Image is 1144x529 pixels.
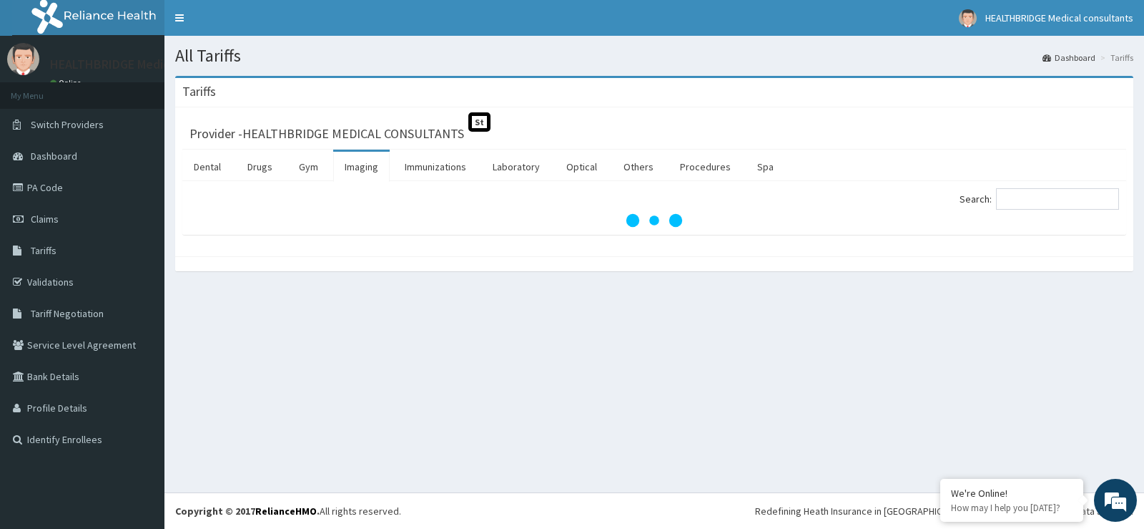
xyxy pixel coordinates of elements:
[255,505,317,518] a: RelianceHMO
[393,152,478,182] a: Immunizations
[333,152,390,182] a: Imaging
[50,58,250,71] p: HEALTHBRIDGE Medical consultants
[1042,52,1095,64] a: Dashboard
[7,366,272,416] textarea: Type your message and hit 'Enter'
[83,168,197,312] span: We're online!
[31,244,56,257] span: Tariffs
[951,502,1072,514] p: How may I help you today?
[626,192,683,249] svg: audio-loading
[481,152,551,182] a: Laboratory
[746,152,785,182] a: Spa
[175,47,1133,65] h1: All Tariffs
[31,118,104,131] span: Switch Providers
[175,505,320,518] strong: Copyright © 2017 .
[236,152,284,182] a: Drugs
[960,188,1119,210] label: Search:
[1097,52,1133,64] li: Tariffs
[287,152,330,182] a: Gym
[996,188,1119,210] input: Search:
[555,152,608,182] a: Optical
[50,78,84,88] a: Online
[755,504,1133,518] div: Redefining Heath Insurance in [GEOGRAPHIC_DATA] using Telemedicine and Data Science!
[31,307,104,320] span: Tariff Negotiation
[468,112,490,132] span: St
[31,213,59,225] span: Claims
[669,152,742,182] a: Procedures
[612,152,665,182] a: Others
[959,9,977,27] img: User Image
[164,492,1144,529] footer: All rights reserved.
[951,487,1072,500] div: We're Online!
[235,7,269,42] div: Minimize live chat window
[985,11,1133,24] span: HEALTHBRIDGE Medical consultants
[26,72,58,107] img: d_794563401_company_1708531726252_794563401
[189,127,464,140] h3: Provider - HEALTHBRIDGE MEDICAL CONSULTANTS
[74,80,240,99] div: Chat with us now
[7,43,39,75] img: User Image
[182,152,232,182] a: Dental
[31,150,77,162] span: Dashboard
[182,85,216,98] h3: Tariffs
